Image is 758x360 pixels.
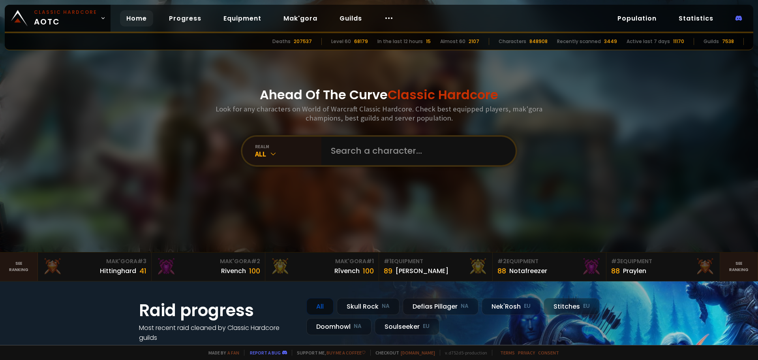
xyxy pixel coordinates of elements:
[217,10,268,26] a: Equipment
[611,10,663,26] a: Population
[331,38,351,45] div: Level 60
[354,322,362,330] small: NA
[212,104,546,123] h3: Look for any characters on World of Warcraft Classic Hardcore. Check best equipped players, mak'g...
[137,257,146,265] span: # 3
[673,38,684,45] div: 11170
[384,257,391,265] span: # 1
[529,38,548,45] div: 848908
[163,10,208,26] a: Progress
[704,38,719,45] div: Guilds
[139,323,297,343] h4: Most recent raid cleaned by Classic Hardcore guilds
[38,253,152,281] a: Mak'Gora#3Hittinghard41
[260,85,498,104] h1: Ahead Of The Curve
[720,253,758,281] a: Seeranking
[227,350,239,356] a: a fan
[384,257,488,266] div: Equipment
[277,10,324,26] a: Mak'gora
[221,266,246,276] div: Rivench
[604,38,617,45] div: 3449
[366,257,374,265] span: # 1
[426,38,431,45] div: 15
[292,350,366,356] span: Support me,
[722,38,734,45] div: 7538
[611,257,620,265] span: # 3
[370,350,435,356] span: Checkout
[294,38,312,45] div: 207537
[538,350,559,356] a: Consent
[337,298,400,315] div: Skull Rock
[482,298,540,315] div: Nek'Rosh
[524,302,531,310] small: EU
[544,298,600,315] div: Stitches
[156,257,260,266] div: Mak'Gora
[326,137,506,165] input: Search a character...
[403,298,478,315] div: Defias Pillager
[606,253,720,281] a: #3Equipment88Praylen
[250,350,281,356] a: Report a bug
[423,322,430,330] small: EU
[249,266,260,276] div: 100
[497,257,507,265] span: # 2
[255,143,321,149] div: realm
[493,253,606,281] a: #2Equipment88Notafreezer
[461,302,469,310] small: NA
[34,9,97,16] small: Classic Hardcore
[363,266,374,276] div: 100
[623,266,646,276] div: Praylen
[255,149,321,158] div: All
[34,9,97,28] span: AOTC
[384,266,392,276] div: 89
[270,257,374,266] div: Mak'Gora
[497,257,601,266] div: Equipment
[139,298,297,323] h1: Raid progress
[557,38,601,45] div: Recently scanned
[152,253,265,281] a: Mak'Gora#2Rivench100
[139,343,190,352] a: See all progress
[354,38,368,45] div: 68179
[272,38,291,45] div: Deaths
[469,38,479,45] div: 2107
[333,10,368,26] a: Guilds
[377,38,423,45] div: In the last 12 hours
[265,253,379,281] a: Mak'Gora#1Rîvench100
[382,302,390,310] small: NA
[627,38,670,45] div: Active last 7 days
[379,253,493,281] a: #1Equipment89[PERSON_NAME]
[120,10,153,26] a: Home
[611,266,620,276] div: 88
[375,318,439,335] div: Soulseeker
[440,38,465,45] div: Almost 60
[139,266,146,276] div: 41
[500,350,515,356] a: Terms
[497,266,506,276] div: 88
[611,257,715,266] div: Equipment
[204,350,239,356] span: Made by
[5,5,111,32] a: Classic HardcoreAOTC
[440,350,487,356] span: v. d752d5 - production
[396,266,448,276] div: [PERSON_NAME]
[334,266,360,276] div: Rîvench
[100,266,136,276] div: Hittinghard
[583,302,590,310] small: EU
[509,266,547,276] div: Notafreezer
[251,257,260,265] span: # 2
[499,38,526,45] div: Characters
[388,86,498,104] span: Classic Hardcore
[306,298,334,315] div: All
[518,350,535,356] a: Privacy
[401,350,435,356] a: [DOMAIN_NAME]
[326,350,366,356] a: Buy me a coffee
[43,257,146,266] div: Mak'Gora
[306,318,371,335] div: Doomhowl
[672,10,720,26] a: Statistics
